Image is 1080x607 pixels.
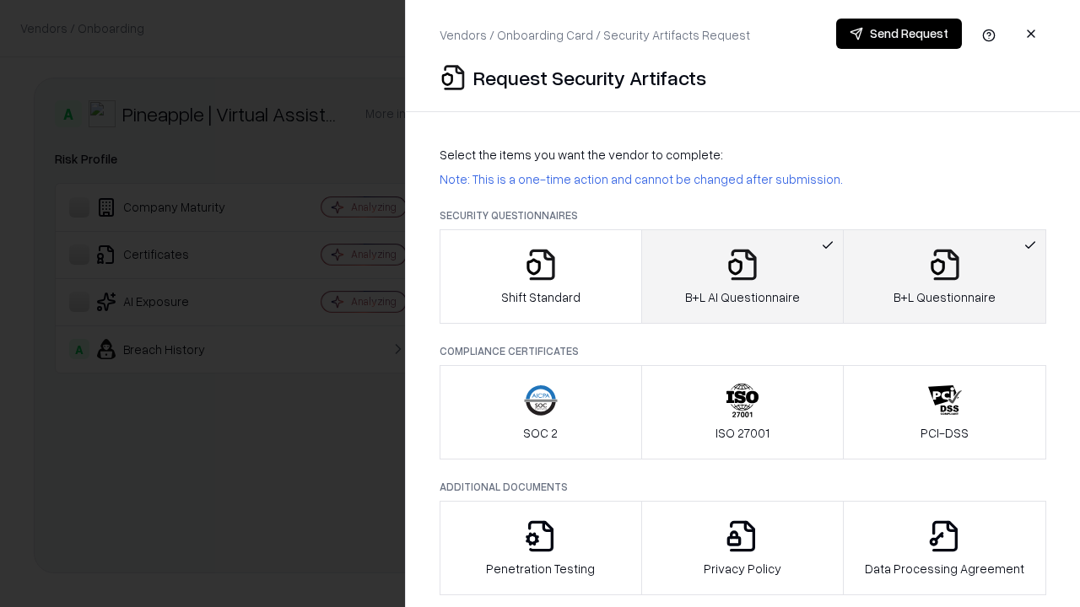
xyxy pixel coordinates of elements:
[440,170,1046,188] p: Note: This is a one-time action and cannot be changed after submission.
[843,229,1046,324] button: B+L Questionnaire
[865,560,1024,577] p: Data Processing Agreement
[440,208,1046,223] p: Security Questionnaires
[440,344,1046,358] p: Compliance Certificates
[440,229,642,324] button: Shift Standard
[641,365,845,459] button: ISO 27001
[440,501,642,595] button: Penetration Testing
[486,560,595,577] p: Penetration Testing
[843,365,1046,459] button: PCI-DSS
[641,229,845,324] button: B+L AI Questionnaire
[704,560,781,577] p: Privacy Policy
[523,424,558,442] p: SOC 2
[921,424,969,442] p: PCI-DSS
[440,480,1046,494] p: Additional Documents
[685,288,800,306] p: B+L AI Questionnaire
[440,26,750,44] p: Vendors / Onboarding Card / Security Artifacts Request
[715,424,769,442] p: ISO 27001
[473,64,706,91] p: Request Security Artifacts
[440,365,642,459] button: SOC 2
[440,146,1046,164] p: Select the items you want the vendor to complete:
[894,288,996,306] p: B+L Questionnaire
[836,19,962,49] button: Send Request
[843,501,1046,595] button: Data Processing Agreement
[641,501,845,595] button: Privacy Policy
[501,288,580,306] p: Shift Standard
